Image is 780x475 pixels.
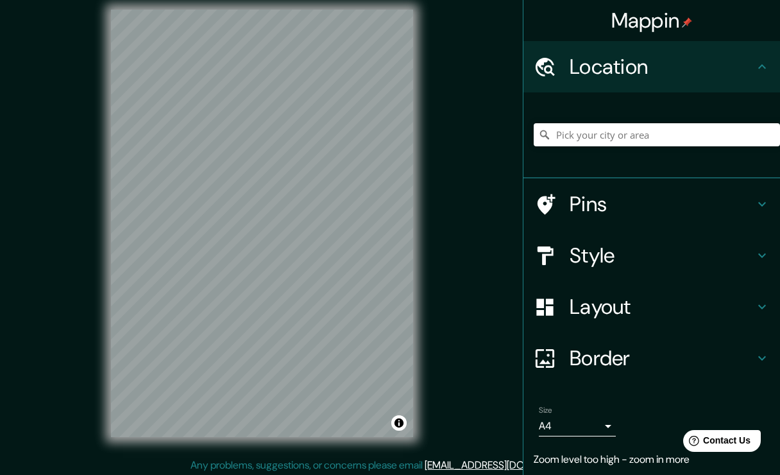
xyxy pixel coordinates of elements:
[539,416,616,436] div: A4
[523,178,780,230] div: Pins
[523,41,780,92] div: Location
[191,458,585,473] p: Any problems, suggestions, or concerns please email .
[391,415,407,431] button: Toggle attribution
[539,405,552,416] label: Size
[570,54,754,80] h4: Location
[111,10,413,437] canvas: Map
[523,332,780,384] div: Border
[611,8,693,33] h4: Mappin
[682,17,692,28] img: pin-icon.png
[523,281,780,332] div: Layout
[570,345,754,371] h4: Border
[570,243,754,268] h4: Style
[534,452,770,467] p: Zoom level too high - zoom in more
[534,123,780,146] input: Pick your city or area
[666,425,766,461] iframe: Help widget launcher
[570,294,754,320] h4: Layout
[523,230,780,281] div: Style
[425,458,583,472] a: [EMAIL_ADDRESS][DOMAIN_NAME]
[570,191,754,217] h4: Pins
